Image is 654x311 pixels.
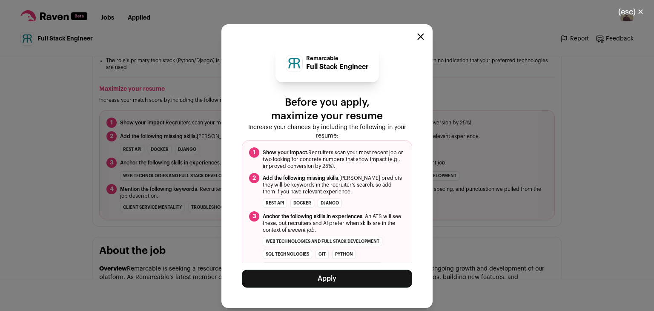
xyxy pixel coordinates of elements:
span: Add the following missing skills. [263,176,339,181]
p: Remarcable [306,55,369,62]
p: Full Stack Engineer [306,62,369,72]
span: [PERSON_NAME] predicts they will be keywords in the recruiter's search, so add them if you have r... [263,175,405,195]
span: Anchor the following skills in experiences [263,214,362,219]
li: REST API [263,199,287,208]
span: 3 [249,211,259,222]
li: Docker [290,199,314,208]
p: Increase your chances by including the following in your resume: [242,123,412,140]
button: Apply [242,270,412,288]
li: web technologies and full stack development [263,262,382,272]
button: Close modal [417,33,424,40]
button: Close modal [608,3,654,21]
li: SQL technologies [263,250,312,259]
i: recent job. [290,227,316,233]
span: 1 [249,147,259,158]
span: . An ATS will see these, but recruiters and AI prefer when skills are in the context of a [263,213,405,233]
li: Python [332,250,356,259]
img: b56ce363ce7eb62a14f1a538e7ad9e7c1079c6401b85ec2761c45e7870c6c7ba.jpg [286,55,302,72]
span: Show your impact. [263,150,308,155]
span: 2 [249,173,259,183]
li: Django [318,199,342,208]
p: Before you apply, maximize your resume [242,96,412,123]
li: Git [316,250,329,259]
li: web technologies and full stack development [263,237,382,246]
span: Recruiters scan your most recent job or two looking for concrete numbers that show impact (e.g., ... [263,149,405,170]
